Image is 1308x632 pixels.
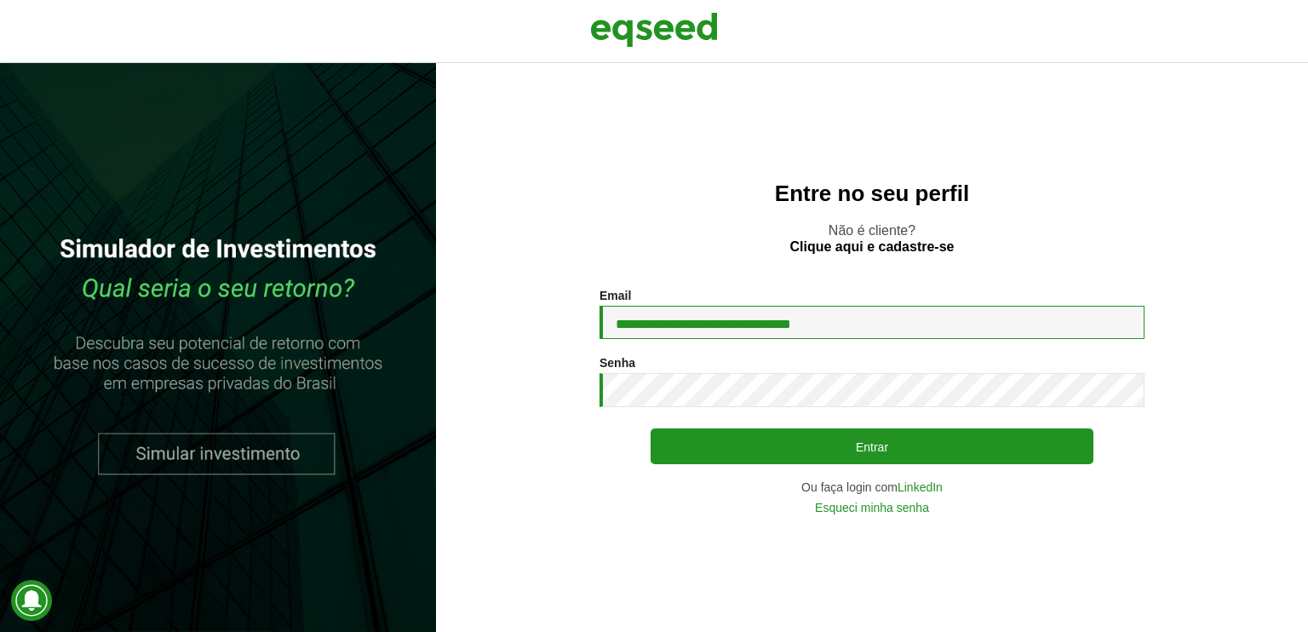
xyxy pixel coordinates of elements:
button: Entrar [651,428,1093,464]
p: Não é cliente? [470,222,1274,255]
img: EqSeed Logo [590,9,718,51]
label: Email [599,290,631,302]
h2: Entre no seu perfil [470,181,1274,206]
a: Clique aqui e cadastre-se [790,240,955,254]
a: Esqueci minha senha [815,502,929,514]
a: LinkedIn [898,481,943,493]
label: Senha [599,357,635,369]
div: Ou faça login com [599,481,1144,493]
